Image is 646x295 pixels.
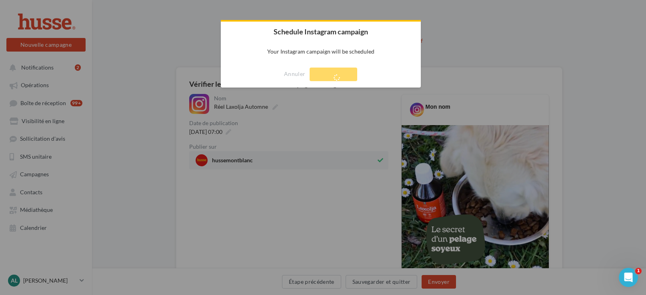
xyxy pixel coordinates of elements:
[221,42,421,61] p: Your Instagram campaign will be scheduled
[284,68,305,80] button: Annuler
[310,68,357,81] button: Programmer
[635,268,642,274] span: 1
[619,268,638,287] iframe: Intercom live chat
[221,22,421,42] h2: Schedule Instagram campaign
